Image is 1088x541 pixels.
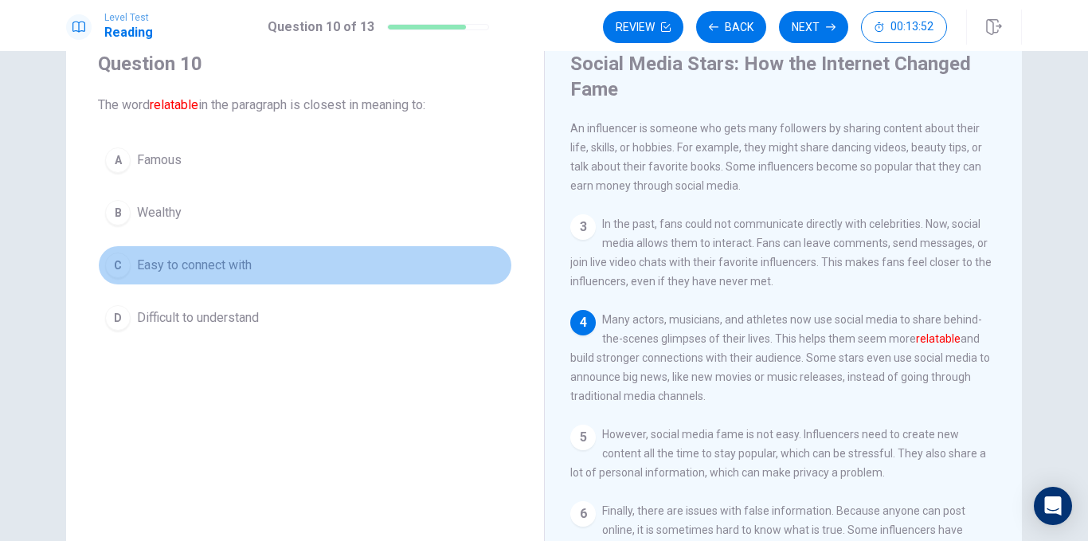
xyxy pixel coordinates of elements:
div: Open Intercom Messenger [1034,487,1072,525]
span: Difficult to understand [137,308,259,327]
div: 4 [570,310,596,335]
div: 6 [570,501,596,527]
button: DDifficult to understand [98,298,512,338]
div: B [105,200,131,225]
button: Review [603,11,683,43]
span: The word in the paragraph is closest in meaning to: [98,96,512,115]
span: Many actors, musicians, and athletes now use social media to share behind-the-scenes glimpses of ... [570,313,990,402]
span: Wealthy [137,203,182,222]
div: 3 [570,214,596,240]
div: C [105,253,131,278]
button: Back [696,11,766,43]
span: Easy to connect with [137,256,252,275]
div: D [105,305,131,331]
span: However, social media fame is not easy. Influencers need to create new content all the time to st... [570,428,986,479]
button: CEasy to connect with [98,245,512,285]
div: A [105,147,131,173]
h4: Question 10 [98,51,512,76]
button: 00:13:52 [861,11,947,43]
button: AFamous [98,140,512,180]
button: BWealthy [98,193,512,233]
div: 5 [570,425,596,450]
h1: Reading [104,23,153,42]
font: relatable [916,332,961,345]
h1: Question 10 of 13 [268,18,374,37]
button: Next [779,11,848,43]
span: Famous [137,151,182,170]
span: 00:13:52 [890,21,933,33]
font: relatable [150,97,198,112]
span: In the past, fans could not communicate directly with celebrities. Now, social media allows them ... [570,218,992,288]
span: Level Test [104,12,153,23]
h4: Social Media Stars: How the Internet Changed Fame [570,51,992,102]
